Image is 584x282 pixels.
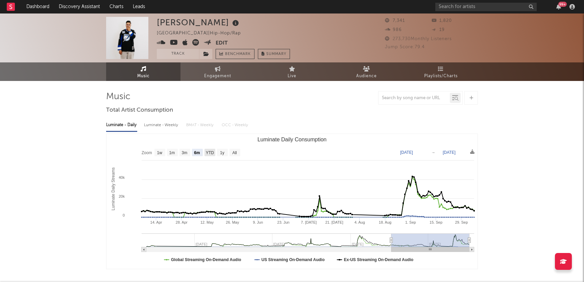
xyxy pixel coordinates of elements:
[157,49,199,59] button: Track
[137,72,150,80] span: Music
[277,220,289,224] text: 23. Jun
[385,28,402,32] span: 986
[157,29,249,37] div: [GEOGRAPHIC_DATA] | Hip-Hop/Rap
[253,220,263,224] text: 9. Jun
[355,220,365,224] text: 4. Aug
[379,95,450,101] input: Search by song name or URL
[119,194,125,198] text: 20k
[176,220,188,224] text: 28. Apr
[385,45,425,49] span: Jump Score: 79.4
[106,119,137,131] div: Luminate - Daily
[182,150,188,155] text: 3m
[325,220,343,224] text: 21. [DATE]
[385,19,405,23] span: 7,341
[344,257,414,262] text: Ex-US Streaming On-Demand Audio
[171,257,241,262] text: Global Streaming On-Demand Audio
[288,72,296,80] span: Live
[194,150,200,155] text: 6m
[432,19,452,23] span: 1,820
[443,150,456,155] text: [DATE]
[400,150,413,155] text: [DATE]
[216,39,228,48] button: Edit
[157,17,241,28] div: [PERSON_NAME]
[142,150,152,155] text: Zoom
[455,220,468,224] text: 29. Sep
[255,62,329,81] a: Live
[379,220,391,224] text: 18. Aug
[200,220,214,224] text: 12. May
[356,72,377,80] span: Audience
[119,175,125,179] text: 40k
[430,220,442,224] text: 15. Sep
[404,62,478,81] a: Playlists/Charts
[220,150,224,155] text: 1y
[106,134,478,269] svg: Luminate Daily Consumption
[169,150,175,155] text: 1m
[216,49,254,59] a: Benchmark
[106,62,180,81] a: Music
[204,72,231,80] span: Engagement
[157,150,163,155] text: 1w
[111,167,116,210] text: Luminate Daily Streams
[106,106,173,114] span: Total Artist Consumption
[301,220,317,224] text: 7. [DATE]
[329,62,404,81] a: Audience
[266,52,286,56] span: Summary
[144,119,179,131] div: Luminate - Weekly
[225,50,251,58] span: Benchmark
[180,62,255,81] a: Engagement
[232,150,237,155] text: All
[262,257,325,262] text: US Streaming On-Demand Audio
[432,28,445,32] span: 19
[435,3,537,11] input: Search for artists
[206,150,214,155] text: YTD
[226,220,239,224] text: 26. May
[424,72,458,80] span: Playlists/Charts
[258,49,290,59] button: Summary
[405,220,416,224] text: 1. Sep
[558,2,567,7] div: 99 +
[150,220,162,224] text: 14. Apr
[385,37,452,41] span: 273,730 Monthly Listeners
[431,150,435,155] text: →
[556,4,561,9] button: 99+
[123,213,125,217] text: 0
[258,137,327,142] text: Luminate Daily Consumption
